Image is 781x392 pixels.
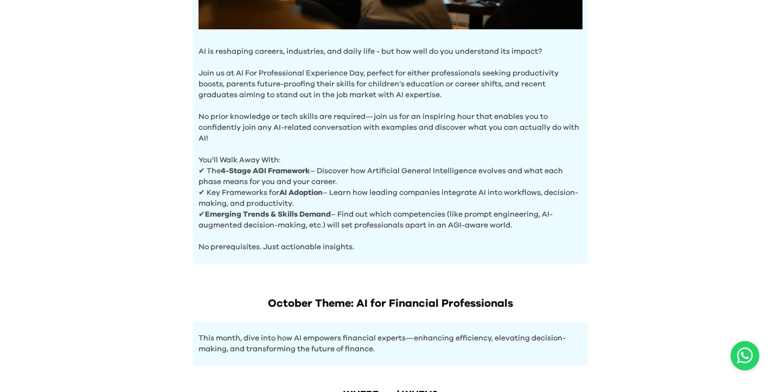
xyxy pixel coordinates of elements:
[199,231,582,252] p: No prerequisites. Just actionable insights.
[199,46,582,57] p: AI is reshaping careers, industries, and daily life - but how well do you understand its impact?
[199,57,582,100] p: Join us at AI For Professional Experience Day, perfect for either professionals seeking productiv...
[193,296,588,311] h1: October Theme: AI for Financial Professionals
[731,341,759,370] a: Chat with us on WhatsApp
[199,209,582,231] p: ✔ – Find out which competencies (like prompt engineering, AI-augmented decision-making, etc.) wil...
[205,211,331,218] b: Emerging Trends & Skills Demand
[199,166,582,187] p: ✔ The – Discover how Artificial General Intelligence evolves and what each phase means for you an...
[279,189,323,197] b: AI Adoption
[199,187,582,209] p: ✔ Key Frameworks for – Learn how leading companies integrate AI into workflows, decision-making, ...
[731,341,759,370] button: Open WhatsApp chat
[221,167,310,175] b: 4-Stage AGI Framework
[199,100,582,144] p: No prior knowledge or tech skills are required—join us for an inspiring hour that enables you to ...
[199,333,582,355] p: This month, dive into how AI empowers financial experts—enhancing efficiency, elevating decision-...
[199,144,582,166] p: You'll Walk Away With:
